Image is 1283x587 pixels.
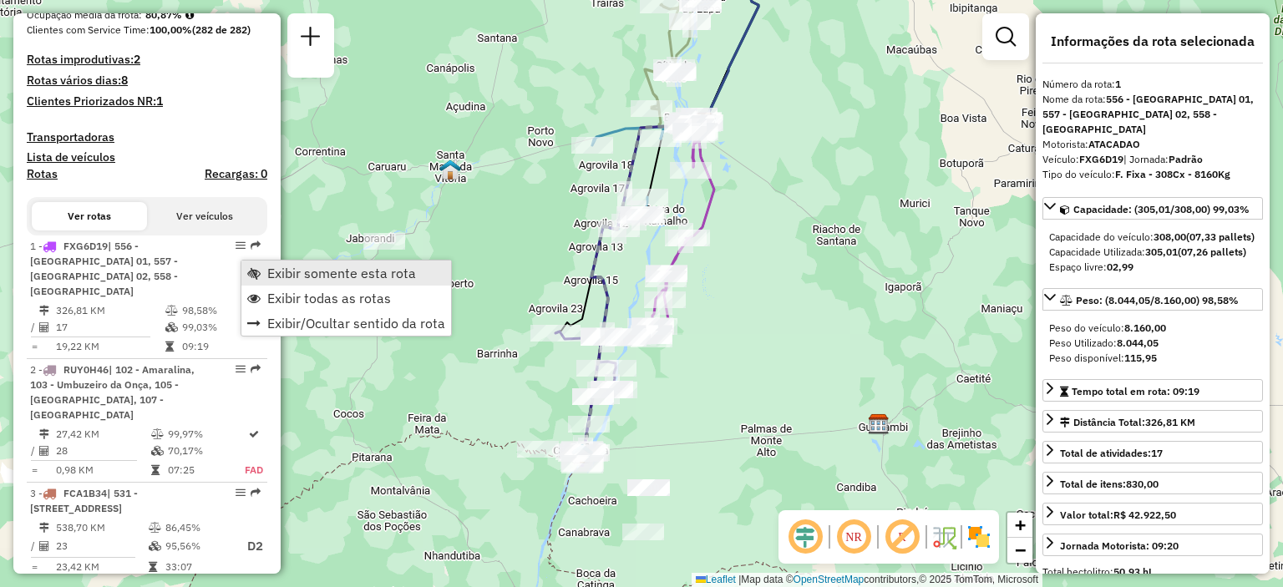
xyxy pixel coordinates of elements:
[1123,153,1203,165] span: | Jornada:
[1079,153,1123,165] strong: FXG6D19
[55,426,150,443] td: 27,42 KM
[627,479,669,496] div: Atividade não roteirizada - MACELO HENRIQUE LISBOA DA SILVA
[55,443,150,459] td: 28
[205,167,267,181] h4: Recargas: 0
[1042,288,1263,311] a: Peso: (8.044,05/8.160,00) 98,58%
[165,342,174,352] i: Tempo total em rota
[1049,245,1256,260] div: Capacidade Utilizada:
[251,488,261,498] em: Rota exportada
[1042,534,1263,556] a: Jornada Motorista: 09:20
[55,302,165,319] td: 326,81 KM
[931,524,957,550] img: Fluxo de ruas
[30,487,138,514] span: 3 -
[363,233,405,250] div: Atividade não roteirizada - NILMA BAR
[165,306,178,316] i: % de utilização do peso
[1042,77,1263,92] div: Número da rota:
[1042,167,1263,182] div: Tipo do veículo:
[39,322,49,332] i: Total de Atividades
[30,487,138,514] span: | 531 - [STREET_ADDRESS]
[1115,168,1230,180] strong: F. Fixa - 308Cx - 8160Kg
[151,446,164,456] i: % de utilização da cubagem
[622,524,664,540] div: Atividade não roteirizada - MARIO MOREIRA GONCALVES
[241,261,451,286] li: Exibir somente esta rota
[1049,260,1256,275] div: Espaço livre:
[868,413,890,435] img: CDD Guanambi
[1107,261,1133,273] strong: 02,99
[1169,153,1203,165] strong: Padrão
[32,202,147,230] button: Ver rotas
[1007,538,1032,563] a: Zoom out
[1124,321,1166,334] strong: 8.160,00
[149,562,157,572] i: Tempo total em rota
[249,429,259,439] i: Rota otimizada
[989,20,1022,53] a: Exibir filtros
[151,465,160,475] i: Tempo total em rota
[517,441,559,458] div: Atividade não roteirizada - MERCEARIA LEIDE
[167,462,245,478] td: 07:25
[63,363,109,376] span: RUY0H46
[251,364,261,374] em: Rota exportada
[165,322,178,332] i: % de utilização da cubagem
[233,537,263,556] p: D2
[1042,223,1263,281] div: Capacidade: (305,01/308,00) 99,03%
[1060,447,1163,459] span: Total de atividades:
[571,443,593,464] img: PA - Carinhanha
[1145,416,1195,428] span: 326,81 KM
[55,559,148,575] td: 23,42 KM
[30,240,178,297] span: 1 -
[149,541,161,551] i: % de utilização da cubagem
[1042,33,1263,49] h4: Informações da rota selecionada
[1042,314,1263,372] div: Peso: (8.044,05/8.160,00) 98,58%
[145,8,182,21] strong: 80,87%
[1042,503,1263,525] a: Valor total:R$ 42.922,50
[1015,539,1026,560] span: −
[794,574,865,585] a: OpenStreetMap
[1151,447,1163,459] strong: 17
[882,517,922,557] span: Exibir rótulo
[192,23,251,36] strong: (282 de 282)
[236,488,246,498] em: Opções
[738,574,741,585] span: |
[267,316,445,330] span: Exibir/Ocultar sentido da rota
[165,519,231,536] td: 86,45%
[181,319,261,336] td: 99,03%
[1007,513,1032,538] a: Zoom in
[30,240,178,297] span: | 556 - [GEOGRAPHIC_DATA] 01, 557 - [GEOGRAPHIC_DATA] 02, 558 - [GEOGRAPHIC_DATA]
[30,338,38,355] td: =
[39,306,49,316] i: Distância Total
[1060,539,1179,554] div: Jornada Motorista: 09:20
[1145,245,1178,258] strong: 305,01
[55,319,165,336] td: 17
[785,517,825,557] span: Ocultar deslocamento
[1042,379,1263,402] a: Tempo total em rota: 09:19
[167,426,245,443] td: 99,97%
[1015,514,1026,535] span: +
[63,487,107,499] span: FCA1B34
[1042,137,1263,152] div: Motorista:
[1042,564,1263,579] div: Total hectolitro:
[39,541,49,551] i: Total de Atividades
[1072,385,1199,397] span: Tempo total em rota: 09:19
[55,462,150,478] td: 0,98 KM
[181,302,261,319] td: 98,58%
[1073,203,1250,215] span: Capacidade: (305,01/308,00) 99,03%
[30,363,195,421] span: | 102 - Amaralina, 103 - Umbuzeiro da Onça, 105 - [GEOGRAPHIC_DATA], 107 - [GEOGRAPHIC_DATA]
[1049,230,1256,245] div: Capacidade do veículo:
[1124,352,1157,364] strong: 115,95
[63,240,108,252] span: FXG6D19
[30,443,38,459] td: /
[27,8,142,21] span: Ocupação média da frota:
[30,559,38,575] td: =
[134,52,140,67] strong: 2
[150,23,192,36] strong: 100,00%
[241,311,451,336] li: Exibir/Ocultar sentido da rota
[1088,138,1140,150] strong: ATACADAO
[1060,508,1176,523] div: Valor total:
[1186,230,1255,243] strong: (07,33 pallets)
[1113,565,1154,578] strong: 50,93 hL
[167,443,245,459] td: 70,17%
[1042,93,1254,135] strong: 556 - [GEOGRAPHIC_DATA] 01, 557 - [GEOGRAPHIC_DATA] 02, 558 - [GEOGRAPHIC_DATA]
[165,536,231,557] td: 95,56%
[185,10,194,20] em: Média calculada utilizando a maior ocupação (%Peso ou %Cubagem) de cada rota da sessão. Rotas cro...
[27,53,267,67] h4: Rotas improdutivas:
